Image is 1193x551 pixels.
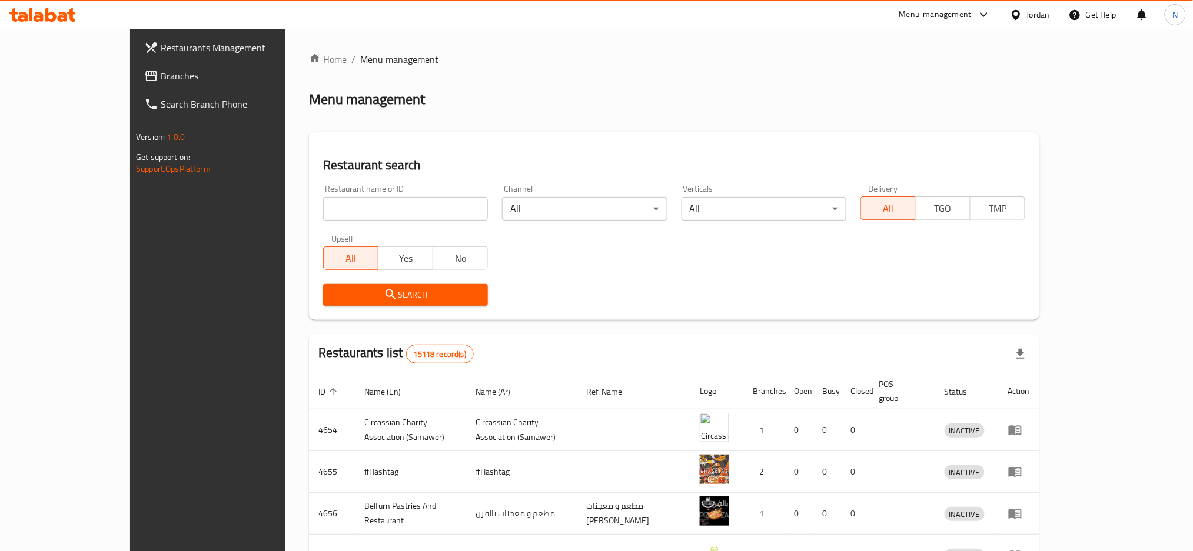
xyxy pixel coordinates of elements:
span: INACTIVE [945,507,985,521]
span: POS group [879,377,921,405]
div: INACTIVE [945,507,985,521]
span: Search Branch Phone [161,97,320,111]
div: Jordan [1027,8,1050,21]
span: Restaurants Management [161,41,320,55]
input: Search for restaurant name or ID.. [323,197,488,221]
td: 0 [841,493,869,535]
a: Branches [135,62,330,90]
button: TGO [915,196,971,220]
h2: Restaurants list [318,344,474,363]
img: #Hashtag [700,455,729,484]
h2: Menu management [309,90,425,109]
li: / [351,52,355,66]
td: 2 [743,451,785,493]
label: Upsell [331,235,353,243]
img: ​Circassian ​Charity ​Association​ (Samawer) [700,413,729,442]
span: Get support on: [136,149,190,165]
td: 4656 [309,493,355,535]
a: Restaurants Management [135,34,330,62]
td: 0 [841,451,869,493]
span: Name (En) [364,385,416,399]
td: 0 [813,493,841,535]
div: Export file [1006,340,1035,368]
div: Menu [1008,423,1030,437]
td: 0 [785,493,813,535]
div: Menu [1008,465,1030,479]
td: ​Circassian ​Charity ​Association​ (Samawer) [466,409,577,451]
button: All [323,246,378,270]
span: All [866,200,911,217]
span: Yes [383,250,428,267]
span: Branches [161,69,320,83]
td: مطعم و معجنات [PERSON_NAME] [577,493,690,535]
th: Busy [813,373,841,409]
span: TMP [975,200,1021,217]
td: 0 [785,451,813,493]
span: Search [333,288,478,302]
th: Branches [743,373,785,409]
button: Search [323,284,488,306]
button: Yes [378,246,433,270]
td: 4654 [309,409,355,451]
th: Open [785,373,813,409]
button: All [860,196,916,220]
td: 1 [743,493,785,535]
span: ID [318,385,341,399]
span: N [1172,8,1178,21]
th: Closed [841,373,869,409]
td: 0 [813,451,841,493]
h2: Restaurant search [323,156,1025,174]
span: Name (Ar) [476,385,526,399]
span: Status [945,385,983,399]
div: All [502,197,667,221]
span: Ref. Name [587,385,638,399]
th: Action [999,373,1039,409]
td: #Hashtag [466,451,577,493]
div: Total records count [406,345,474,363]
span: INACTIVE [945,466,985,479]
span: Menu management [360,52,438,66]
img: Belfurn Pastries And Restaurant [700,496,729,526]
a: Search Branch Phone [135,90,330,118]
td: مطعم و معجنات بالفرن [466,493,577,535]
td: 0 [813,409,841,451]
td: 0 [841,409,869,451]
td: 1 [743,409,785,451]
td: ​Circassian ​Charity ​Association​ (Samawer) [355,409,466,451]
nav: breadcrumb [309,52,1039,66]
span: All [328,250,374,267]
td: Belfurn Pastries And Restaurant [355,493,466,535]
span: TGO [920,200,966,217]
td: #Hashtag [355,451,466,493]
span: 15118 record(s) [407,349,473,360]
span: INACTIVE [945,424,985,438]
div: All [682,197,846,221]
button: No [433,246,488,270]
label: Delivery [869,185,898,193]
a: Support.OpsPlatform [136,161,211,176]
span: No [438,250,483,267]
span: 1.0.0 [167,129,185,145]
div: Menu-management [899,8,972,22]
td: 0 [785,409,813,451]
th: Logo [690,373,743,409]
span: Version: [136,129,165,145]
div: Menu [1008,506,1030,520]
button: TMP [970,196,1025,220]
td: 4655 [309,451,355,493]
